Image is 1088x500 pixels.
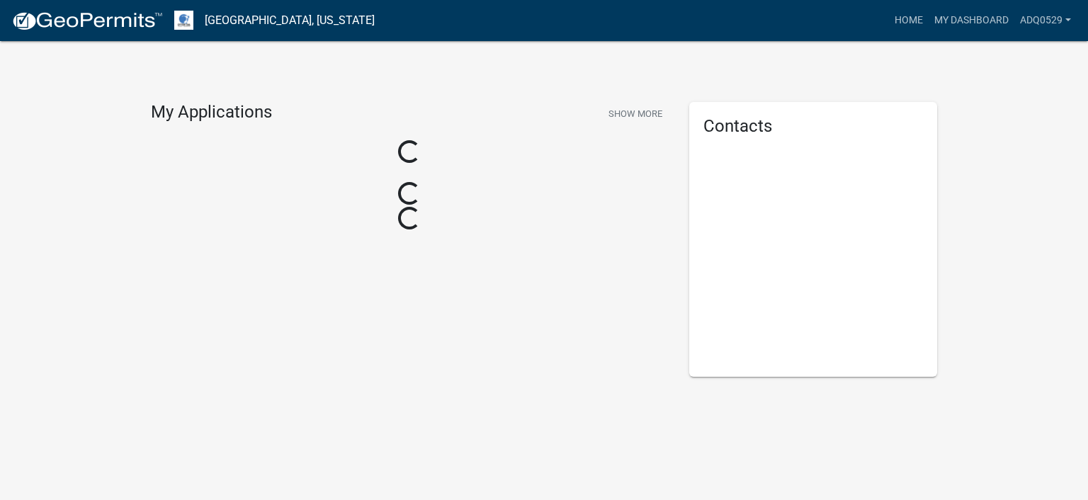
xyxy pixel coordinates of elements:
img: Otter Tail County, Minnesota [174,11,193,30]
h4: My Applications [151,102,272,123]
h5: Contacts [703,116,923,137]
a: My Dashboard [929,7,1014,34]
button: Show More [603,102,668,125]
a: Home [889,7,929,34]
a: [GEOGRAPHIC_DATA], [US_STATE] [205,8,375,33]
a: adq0529 [1014,7,1077,34]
